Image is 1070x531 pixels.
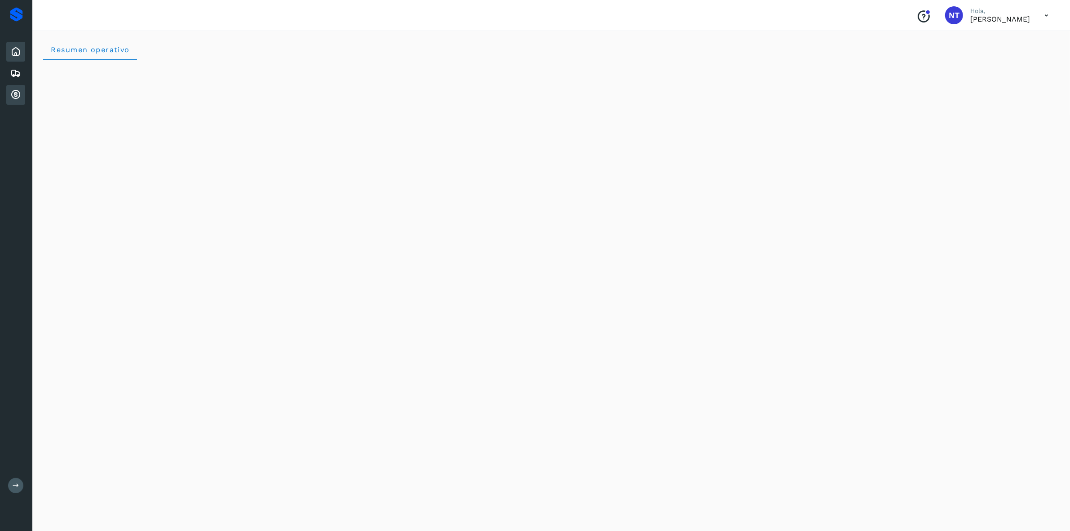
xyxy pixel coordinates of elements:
[970,15,1030,23] p: Norberto Tula Tepo
[6,63,25,83] div: Embarques
[6,42,25,62] div: Inicio
[50,45,130,54] span: Resumen operativo
[6,85,25,105] div: Cuentas por cobrar
[970,7,1030,15] p: Hola,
